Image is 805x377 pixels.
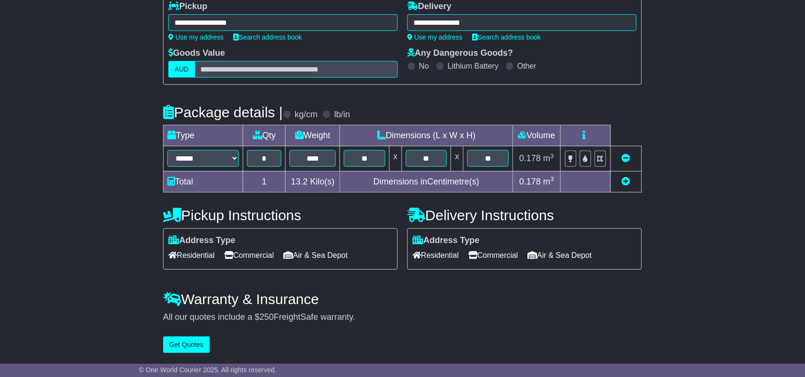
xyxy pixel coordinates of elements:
sup: 3 [550,175,554,183]
span: 13.2 [291,177,308,186]
a: Use my address [168,33,224,41]
span: Air & Sea Depot [284,248,348,263]
td: 1 [243,171,286,192]
span: Residential [413,248,459,263]
span: © One World Courier 2025. All rights reserved. [139,366,277,374]
td: Total [164,171,243,192]
label: Lithium Battery [448,61,499,71]
button: Get Quotes [163,336,210,353]
a: Add new item [622,177,630,186]
span: Air & Sea Depot [528,248,592,263]
label: Address Type [168,235,236,246]
span: m [543,153,554,163]
a: Search address book [472,33,541,41]
label: kg/cm [295,110,318,120]
a: Use my address [407,33,463,41]
a: Search address book [233,33,302,41]
td: Dimensions (L x W x H) [340,125,513,146]
label: Delivery [407,1,452,12]
span: 250 [259,312,274,322]
label: Any Dangerous Goods? [407,48,513,59]
span: 0.178 [519,177,541,186]
span: Residential [168,248,215,263]
label: No [419,61,429,71]
td: Weight [286,125,340,146]
label: Other [517,61,537,71]
span: m [543,177,554,186]
sup: 3 [550,153,554,160]
td: Type [164,125,243,146]
a: Remove this item [622,153,630,163]
label: lb/in [334,110,350,120]
td: x [451,146,464,171]
label: Pickup [168,1,207,12]
td: x [389,146,402,171]
label: Address Type [413,235,480,246]
h4: Pickup Instructions [163,207,398,223]
span: 0.178 [519,153,541,163]
td: Kilo(s) [286,171,340,192]
td: Dimensions in Centimetre(s) [340,171,513,192]
h4: Delivery Instructions [407,207,642,223]
h4: Warranty & Insurance [163,291,642,307]
h4: Package details | [163,104,283,120]
td: Volume [513,125,560,146]
span: Commercial [468,248,518,263]
span: Commercial [224,248,274,263]
label: AUD [168,61,195,78]
div: All our quotes include a $ FreightSafe warranty. [163,312,642,323]
label: Goods Value [168,48,225,59]
td: Qty [243,125,286,146]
